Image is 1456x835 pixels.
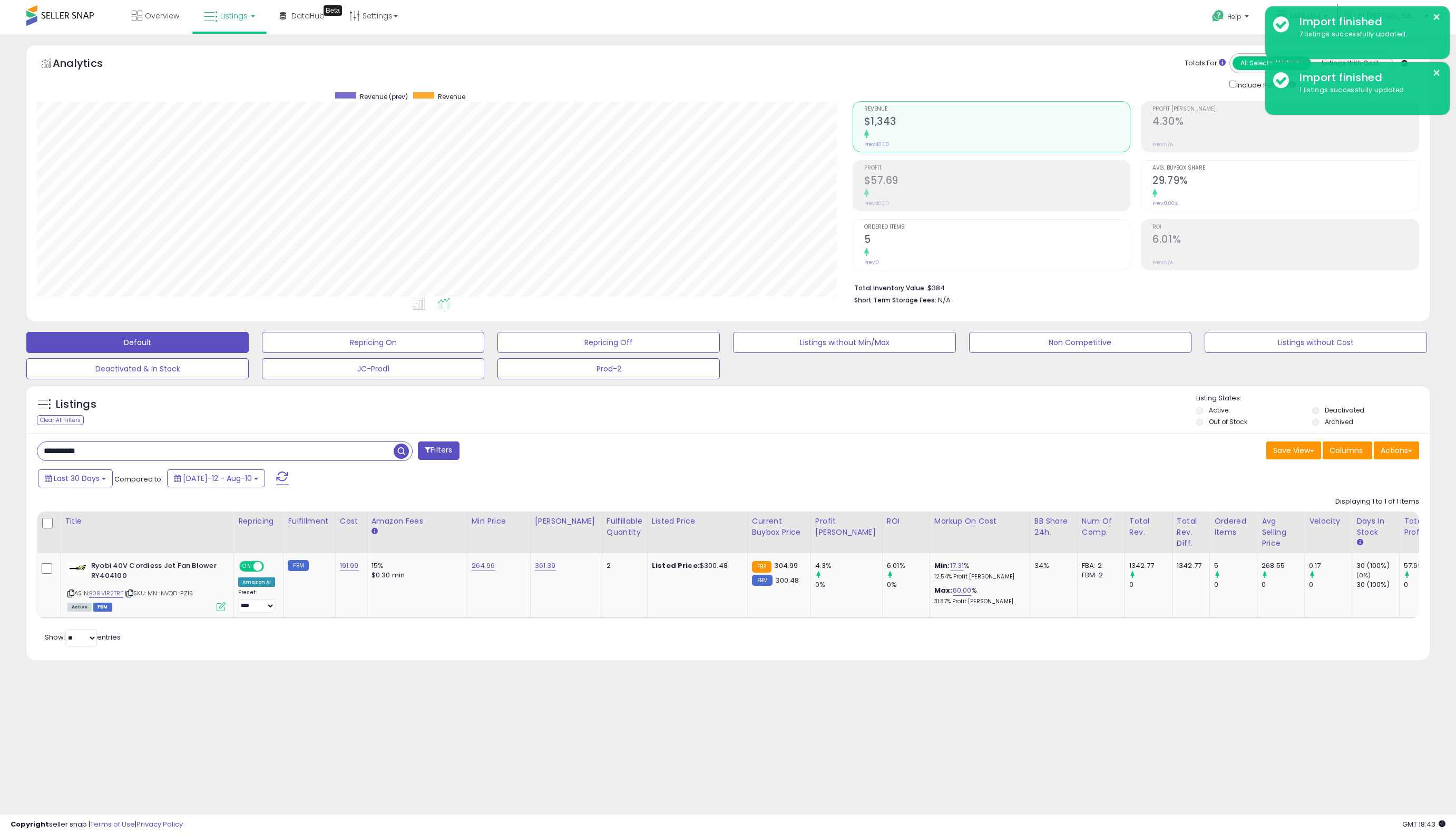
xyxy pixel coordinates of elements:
div: % [934,561,1022,581]
button: Non Competitive [969,332,1191,353]
button: JC-Prod1 [262,358,484,379]
small: Prev: 0 [864,259,879,266]
div: Velocity [1309,516,1347,527]
div: 30 (100%) [1356,580,1399,590]
label: Archived [1325,417,1353,426]
button: Save View [1266,441,1321,459]
span: DataHub [291,11,325,21]
b: Max: [934,585,953,595]
div: ASIN: [67,561,226,610]
button: Filters [418,441,459,460]
h5: Listings [56,397,96,412]
div: Total Rev. [1129,516,1168,538]
div: Fulfillment [288,516,330,527]
div: Import finished [1292,70,1442,85]
div: 2 [607,561,639,571]
span: | SKU: MN-NVQD-PZ15 [125,589,193,597]
div: Amazon AI [238,577,275,587]
b: Listed Price: [652,561,700,571]
div: Ordered Items [1214,516,1253,538]
div: Displaying 1 to 1 of 1 items [1335,497,1419,507]
div: 0 [1262,580,1304,590]
span: Ordered Items [864,224,1130,230]
div: [PERSON_NAME] [535,516,598,527]
div: % [934,586,1022,605]
div: 268.55 [1262,561,1304,571]
h2: 5 [864,233,1130,248]
div: 0 [1404,580,1447,590]
div: Current Buybox Price [752,516,806,538]
span: Revenue [864,106,1130,112]
label: Active [1209,406,1228,415]
li: $384 [854,281,1411,293]
span: ROI [1152,224,1419,230]
p: 31.87% Profit [PERSON_NAME] [934,598,1022,605]
div: 6.01% [887,561,930,571]
div: 4.3% [815,561,882,571]
div: 0 [1129,580,1172,590]
b: Ryobi 40V Cordless Jet Fan Blower RY404100 [91,561,219,583]
div: Totals For [1185,58,1226,68]
div: 30 (100%) [1356,561,1399,571]
div: Include Returns [1222,78,1308,91]
a: 191.99 [340,561,359,571]
span: Overview [145,11,179,21]
small: Prev: 0.00% [1152,200,1178,207]
div: 0% [887,580,930,590]
i: Get Help [1211,9,1225,23]
button: All Selected Listings [1233,56,1311,70]
div: Total Profit [1404,516,1442,538]
th: The percentage added to the cost of goods (COGS) that forms the calculator for Min & Max prices. [930,512,1030,553]
span: Show: entries [45,632,121,642]
div: 0.17 [1309,561,1352,571]
div: Listed Price [652,516,743,527]
div: 0 [1309,580,1352,590]
div: Tooltip anchor [324,5,342,16]
h2: 6.01% [1152,233,1419,248]
span: 304.99 [774,561,798,571]
button: Columns [1323,441,1372,459]
div: Days In Stock [1356,516,1395,538]
div: Min Price [472,516,526,527]
small: Prev: $0.00 [864,200,889,207]
div: Fulfillable Quantity [607,516,643,538]
small: Days In Stock. [1356,538,1363,547]
span: Compared to: [114,474,163,484]
h2: $57.69 [864,174,1130,189]
span: [DATE]-12 - Aug-10 [183,473,252,484]
h2: $1,343 [864,115,1130,130]
button: Repricing Off [497,332,720,353]
div: 15% [372,561,459,571]
span: All listings currently available for purchase on Amazon [67,603,92,612]
div: 34% [1034,561,1069,571]
h5: Analytics [53,56,123,73]
div: 57.69 [1404,561,1447,571]
span: Profit [PERSON_NAME] [1152,106,1419,112]
span: OFF [262,562,279,571]
button: Deactivated & In Stock [26,358,249,379]
div: $0.30 min [372,571,459,580]
span: 300.48 [775,575,799,585]
img: 21VAkA5WCiL._SL40_.jpg [67,561,89,575]
span: Columns [1330,445,1363,456]
div: Avg Selling Price [1262,516,1300,549]
small: Prev: $0.00 [864,141,889,148]
b: Short Term Storage Fees: [854,296,936,304]
button: Prod-2 [497,358,720,379]
span: Help [1227,12,1242,21]
div: Total Rev. Diff. [1177,516,1205,549]
div: 1342.77 [1129,561,1172,571]
span: Last 30 Days [54,473,100,484]
a: 60.00 [953,585,972,596]
small: Prev: N/A [1152,259,1173,266]
span: Revenue (prev) [360,92,408,101]
div: Clear All Filters [37,415,84,425]
div: 0% [815,580,882,590]
a: B09V1R2TRT [89,589,123,598]
span: FBM [93,603,112,612]
a: Help [1204,2,1259,34]
button: [DATE]-12 - Aug-10 [167,469,265,487]
div: Markup on Cost [934,516,1025,527]
div: BB Share 24h. [1034,516,1073,538]
div: 7 listings successfully updated. [1292,30,1442,40]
